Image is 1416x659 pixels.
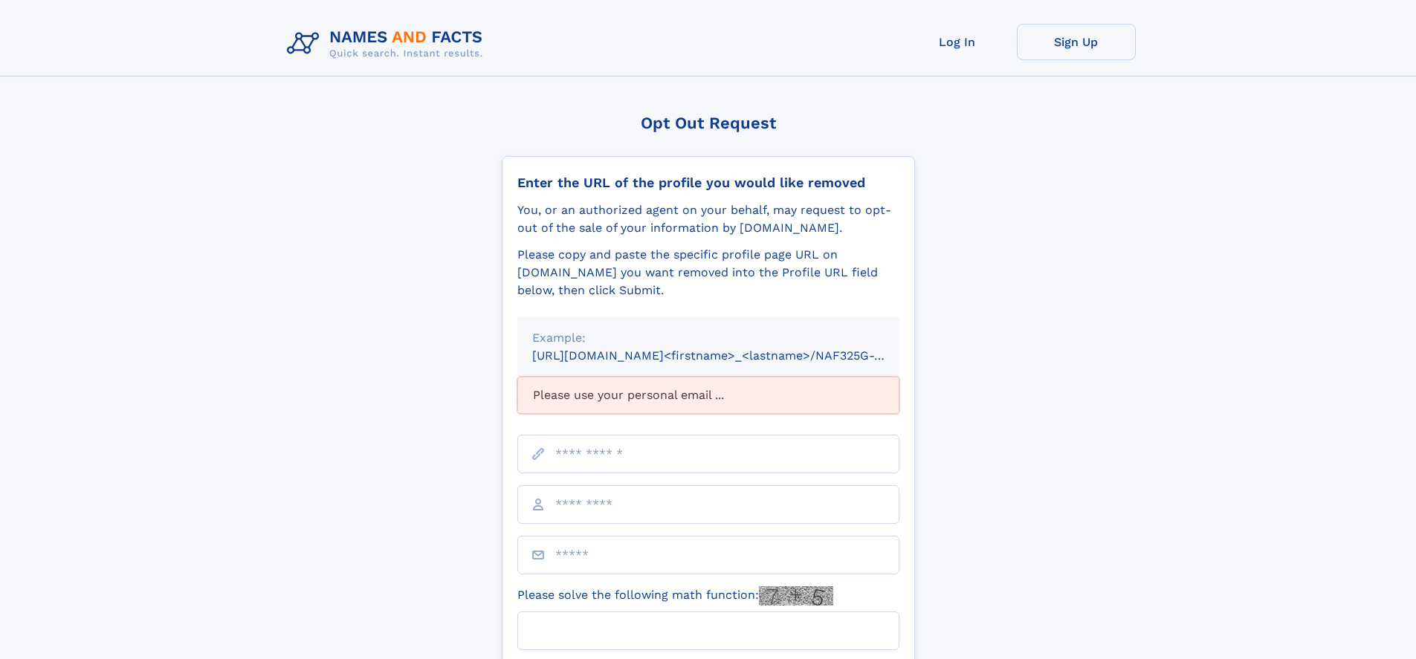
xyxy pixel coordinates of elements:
a: Log In [898,24,1017,60]
div: Opt Out Request [502,114,915,132]
div: Please copy and paste the specific profile page URL on [DOMAIN_NAME] you want removed into the Pr... [517,246,899,299]
div: You, or an authorized agent on your behalf, may request to opt-out of the sale of your informatio... [517,201,899,237]
label: Please solve the following math function: [517,586,833,606]
div: Enter the URL of the profile you would like removed [517,175,899,191]
div: Please use your personal email ... [517,377,899,414]
div: Example: [532,329,885,347]
img: Logo Names and Facts [281,24,495,64]
small: [URL][DOMAIN_NAME]<firstname>_<lastname>/NAF325G-xxxxxxxx [532,348,928,363]
a: Sign Up [1017,24,1136,60]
